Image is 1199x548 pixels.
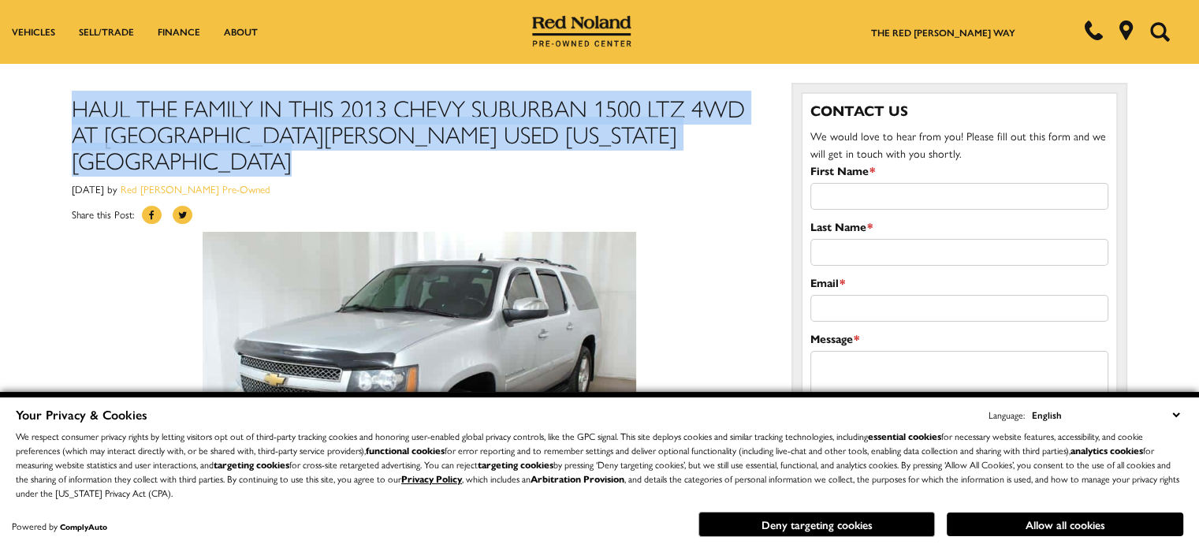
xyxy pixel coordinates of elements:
span: by [107,181,117,196]
img: 2013 Chevy Suburban 1500 LTZ for sale Red Noland Used Colorado Springs [203,232,636,521]
label: Message [810,330,859,347]
span: We would love to hear from you! Please fill out this form and we will get in touch with you shortly. [810,128,1106,161]
div: Powered by [12,521,107,531]
button: Open the search field [1144,1,1175,62]
button: Allow all cookies [947,513,1183,536]
label: Last Name [810,218,873,235]
span: Your Privacy & Cookies [16,405,147,423]
label: First Name [810,162,875,179]
div: Share this Post: [72,206,768,232]
strong: analytics cookies [1071,443,1143,457]
strong: targeting cookies [214,457,289,472]
a: Red [PERSON_NAME] Pre-Owned [121,181,270,196]
strong: functional cookies [366,443,445,457]
label: Email [810,274,845,291]
div: Language: [989,410,1025,419]
p: We respect consumer privacy rights by letting visitors opt out of third-party tracking cookies an... [16,429,1183,500]
button: Deny targeting cookies [698,512,935,537]
a: Privacy Policy [401,472,462,486]
strong: essential cookies [868,429,941,443]
img: Red Noland Pre-Owned [532,16,631,47]
span: [DATE] [72,181,104,196]
a: The Red [PERSON_NAME] Way [871,25,1015,39]
select: Language Select [1028,406,1183,423]
a: ComplyAuto [60,521,107,532]
strong: targeting cookies [478,457,553,472]
a: Red Noland Pre-Owned [532,21,631,37]
h3: Contact Us [810,102,1108,119]
strong: Arbitration Provision [531,472,624,486]
h1: Haul The Family in This 2013 Chevy Suburban 1500 LTZ 4WD at [GEOGRAPHIC_DATA][PERSON_NAME] Used [... [72,95,768,173]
